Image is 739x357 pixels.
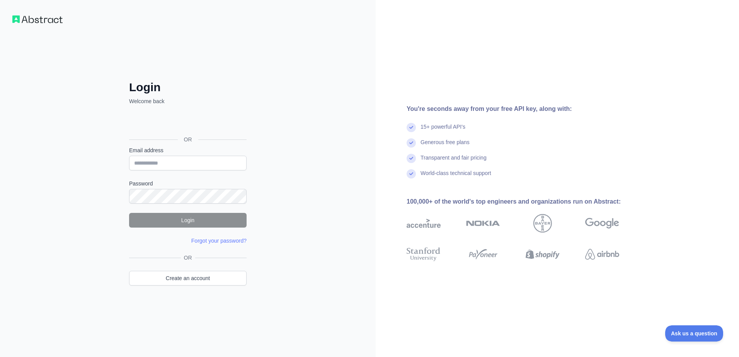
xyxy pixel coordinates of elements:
div: Transparent and fair pricing [421,154,487,169]
div: 15+ powerful API's [421,123,465,138]
iframe: Sign in with Google Button [125,114,249,131]
label: Password [129,180,247,187]
h2: Login [129,80,247,94]
img: Workflow [12,15,63,23]
img: shopify [526,246,560,263]
label: Email address [129,146,247,154]
img: nokia [466,214,500,233]
img: google [585,214,619,233]
img: check mark [407,123,416,132]
img: payoneer [466,246,500,263]
p: Welcome back [129,97,247,105]
iframe: Toggle Customer Support [665,325,724,342]
span: OR [178,136,198,143]
a: Forgot your password? [191,238,247,244]
img: accenture [407,214,441,233]
img: check mark [407,138,416,148]
span: OR [181,254,195,262]
div: 100,000+ of the world's top engineers and organizations run on Abstract: [407,197,644,206]
div: You're seconds away from your free API key, along with: [407,104,644,114]
div: Generous free plans [421,138,470,154]
div: World-class technical support [421,169,491,185]
img: stanford university [407,246,441,263]
img: airbnb [585,246,619,263]
img: bayer [533,214,552,233]
button: Login [129,213,247,228]
img: check mark [407,154,416,163]
img: check mark [407,169,416,178]
a: Create an account [129,271,247,286]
